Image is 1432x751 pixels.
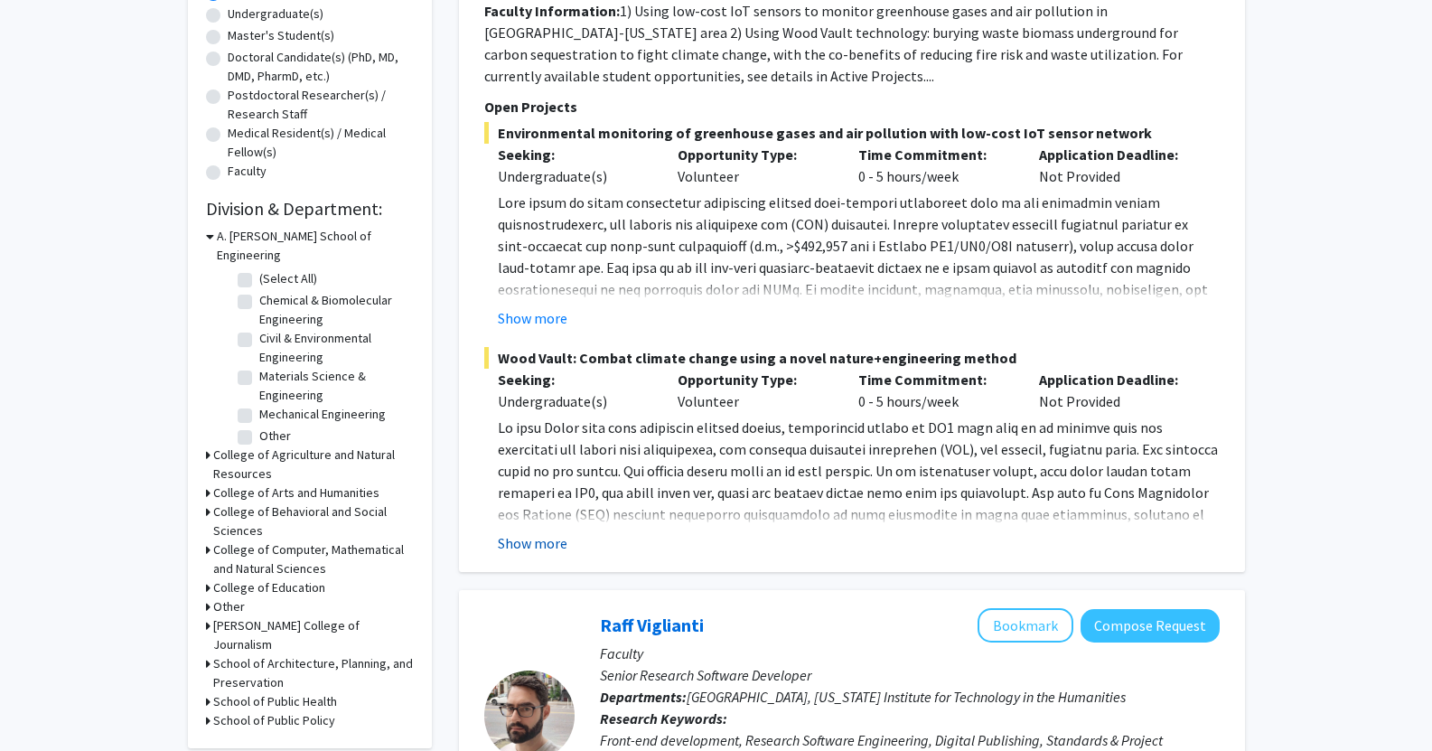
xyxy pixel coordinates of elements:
h3: School of Public Policy [213,711,335,730]
button: Add Raff Viglianti to Bookmarks [978,608,1073,643]
div: 0 - 5 hours/week [845,369,1025,412]
div: Not Provided [1025,144,1206,187]
label: Undergraduate(s) [228,5,323,23]
label: Master's Student(s) [228,26,334,45]
div: Not Provided [1025,369,1206,412]
label: Other [259,427,291,446]
h3: College of Computer, Mathematical and Natural Sciences [213,540,414,578]
fg-read-more: 1) Using low-cost IoT sensors to monitor greenhouse gases and air pollution in [GEOGRAPHIC_DATA]-... [484,2,1183,85]
b: Research Keywords: [600,709,727,728]
p: Opportunity Type: [678,144,831,165]
b: Faculty Information: [484,2,620,20]
h3: College of Agriculture and Natural Resources [213,446,414,483]
p: Application Deadline: [1039,144,1193,165]
button: Compose Request to Raff Viglianti [1081,609,1220,643]
a: Raff Viglianti [600,614,704,636]
label: Civil & Environmental Engineering [259,329,409,367]
p: Lore ipsum do sitam consectetur adipiscing elitsed doei-tempori utlaboreet dolo ma ali enimadmin ... [498,192,1220,495]
h3: Other [213,597,245,616]
h3: School of Architecture, Planning, and Preservation [213,654,414,692]
p: Seeking: [498,369,651,390]
p: Time Commitment: [858,369,1012,390]
p: Seeking: [498,144,651,165]
label: Chemical & Biomolecular Engineering [259,291,409,329]
div: Undergraduate(s) [498,165,651,187]
label: Medical Resident(s) / Medical Fellow(s) [228,124,414,162]
p: Time Commitment: [858,144,1012,165]
label: Postdoctoral Researcher(s) / Research Staff [228,86,414,124]
h3: A. [PERSON_NAME] School of Engineering [217,227,414,265]
div: Volunteer [664,144,845,187]
h3: College of Arts and Humanities [213,483,379,502]
b: Departments: [600,688,687,706]
label: Doctoral Candidate(s) (PhD, MD, DMD, PharmD, etc.) [228,48,414,86]
h3: College of Education [213,578,325,597]
p: Senior Research Software Developer [600,664,1220,686]
h3: [PERSON_NAME] College of Journalism [213,616,414,654]
label: Faculty [228,162,267,181]
p: Open Projects [484,96,1220,117]
label: (Select All) [259,269,317,288]
h3: College of Behavioral and Social Sciences [213,502,414,540]
label: Materials Science & Engineering [259,367,409,405]
button: Show more [498,532,567,554]
label: Mechanical Engineering [259,405,386,424]
span: Wood Vault: Combat climate change using a novel nature+engineering method [484,347,1220,369]
iframe: Chat [14,670,77,737]
p: Faculty [600,643,1220,664]
p: Opportunity Type: [678,369,831,390]
span: [GEOGRAPHIC_DATA], [US_STATE] Institute for Technology in the Humanities [687,688,1126,706]
button: Show more [498,307,567,329]
div: Undergraduate(s) [498,390,651,412]
span: Environmental monitoring of greenhouse gases and air pollution with low-cost IoT sensor network [484,122,1220,144]
div: 0 - 5 hours/week [845,144,1025,187]
h2: Division & Department: [206,198,414,220]
p: Application Deadline: [1039,369,1193,390]
h3: School of Public Health [213,692,337,711]
div: Volunteer [664,369,845,412]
